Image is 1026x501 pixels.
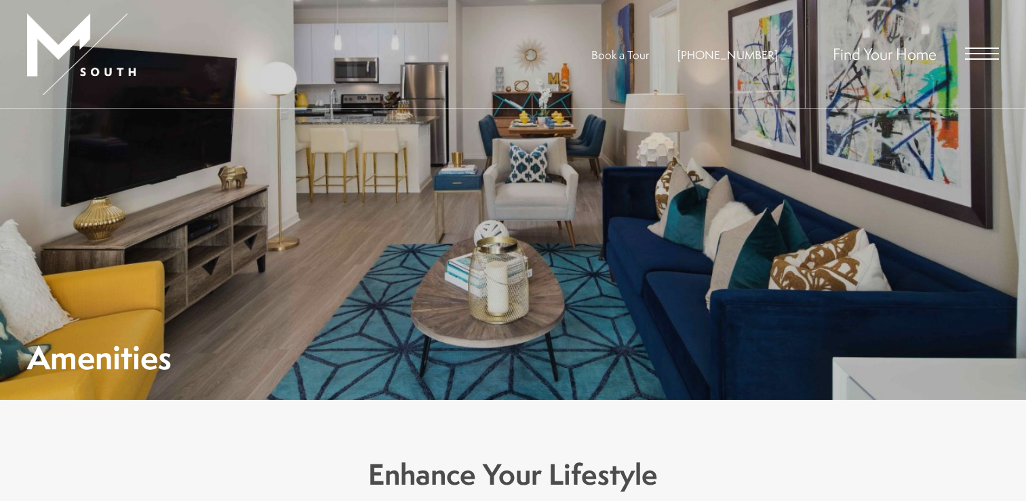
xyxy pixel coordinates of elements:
h3: Enhance Your Lifestyle [73,454,954,495]
span: [PHONE_NUMBER] [677,47,778,62]
button: Open Menu [965,48,999,60]
a: Find Your Home [833,43,936,64]
a: Call Us at 813-570-8014 [677,47,778,62]
img: MSouth [27,14,136,95]
a: Book a Tour [591,47,649,62]
h1: Amenities [27,342,172,373]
